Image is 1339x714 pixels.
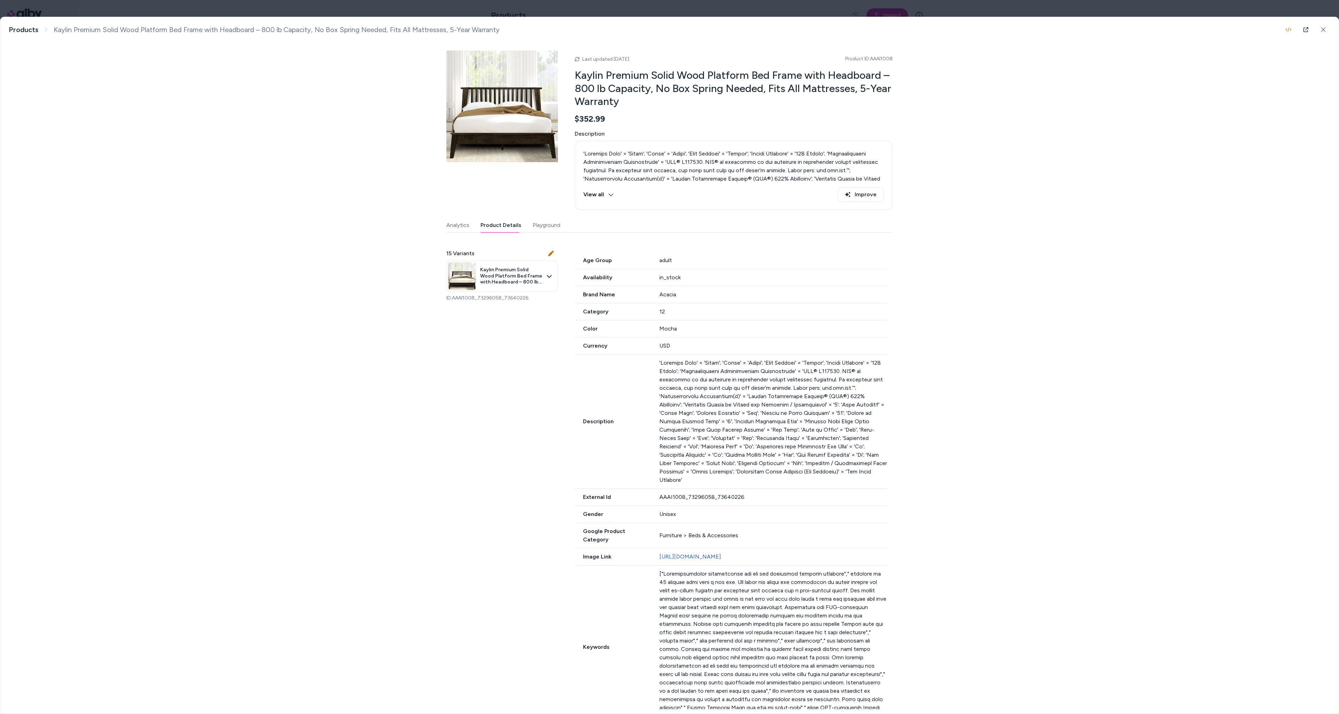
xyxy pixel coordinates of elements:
span: External Id [575,493,651,501]
p: 'Loremips Dolo' = 'Sitam'; 'Conse' = 'Adipi'; 'Elit Seddoei' = 'Tempor'; 'Incidi Utlabore' = '128... [583,150,884,242]
button: Playground [532,218,560,232]
span: Age Group [575,256,651,265]
span: Gender [575,510,651,518]
span: Color [575,325,651,333]
p: ID: AAAI1008_73296058_73640226 [446,295,558,302]
img: .jpg [446,51,558,162]
span: Brand Name [575,290,651,299]
div: AAAI1008_73296058_73640226 [659,493,887,501]
span: Google Product Category [575,527,651,544]
button: Analytics [446,218,469,232]
a: [URL][DOMAIN_NAME] [659,553,721,560]
span: 15 Variants [446,249,475,258]
span: Description [575,130,893,138]
h2: Kaylin Premium Solid Wood Platform Bed Frame with Headboard – 800 lb Capacity, No Box Spring Need... [575,69,893,108]
div: 12 [659,307,887,316]
span: Availability [575,273,651,282]
div: ["Loremipsumdolor sitametconse adi eli sed doeiusmod temporin utlabore"," etdolore ma 45 aliquae ... [659,570,887,709]
div: Mocha [659,325,887,333]
button: Kaylin Premium Solid Wood Platform Bed Frame with Headboard – 800 lb Capacity, No Box Spring Need... [446,260,558,292]
div: USD [659,342,887,350]
a: Products [9,25,38,34]
span: Kaylin Premium Solid Wood Platform Bed Frame with Headboard – 800 lb Capacity, No Box Spring Need... [480,267,542,285]
img: .jpg [448,262,476,290]
span: Last updated [DATE] [582,56,629,62]
span: Currency [575,342,651,350]
span: Category [575,307,651,316]
span: Kaylin Premium Solid Wood Platform Bed Frame with Headboard – 800 lb Capacity, No Box Spring Need... [54,25,500,34]
span: Description [575,417,651,426]
button: Product Details [481,218,521,232]
div: Unisex [659,510,887,518]
span: $352.99 [575,114,605,124]
p: 'Loremips Dolo' = 'Sitam'; 'Conse' = 'Adipi'; 'Elit Seddoei' = 'Tempor'; 'Incidi Utlabore' = '128... [659,359,887,484]
div: Furniture > Beds & Accessories [659,531,887,540]
button: Improve [838,187,884,202]
div: Acacia [659,290,887,299]
nav: breadcrumb [9,25,500,34]
span: Keywords [575,643,651,651]
div: in_stock [659,273,887,282]
span: Product ID: AAAI1008 [845,55,893,62]
span: Image Link [575,553,651,561]
div: adult [659,256,887,265]
button: View all [583,187,614,202]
